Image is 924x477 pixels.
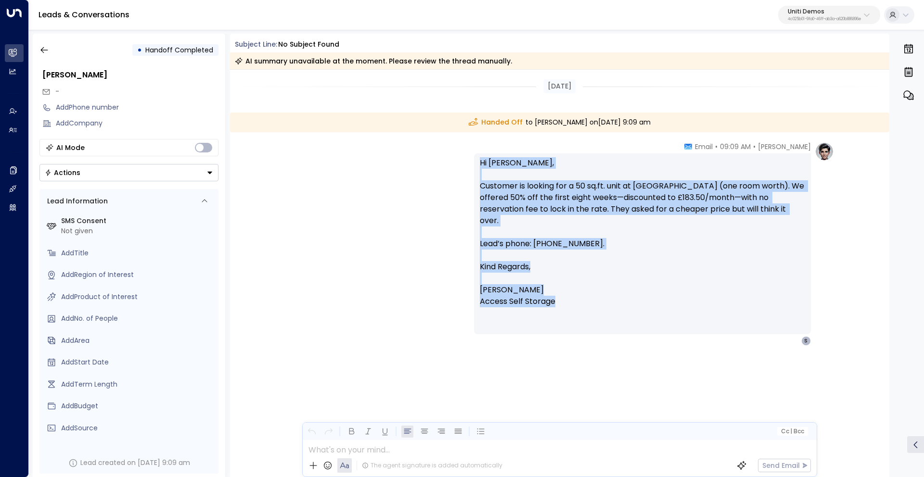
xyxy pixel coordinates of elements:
[61,401,215,411] div: AddBudget
[788,17,861,21] p: 4c025b01-9fa0-46ff-ab3a-a620b886896e
[39,164,218,181] button: Actions
[61,270,215,280] div: AddRegion of Interest
[695,142,713,151] span: Email
[55,87,59,96] span: -
[235,39,277,49] span: Subject Line:
[778,6,880,24] button: Uniti Demos4c025b01-9fa0-46ff-ab3a-a620b886896e
[39,164,218,181] div: Button group with a nested menu
[145,45,213,55] span: Handoff Completed
[788,9,861,14] p: Uniti Demos
[777,427,808,436] button: Cc|Bcc
[61,357,215,367] div: AddStart Date
[61,314,215,324] div: AddNo. of People
[56,102,218,113] div: AddPhone number
[801,336,811,346] div: S
[715,142,718,151] span: •
[38,9,129,20] a: Leads & Conversations
[80,458,190,468] div: Lead created on [DATE] 9:09 am
[235,56,512,66] div: AI summary unavailable at the moment. Please review the thread manually.
[306,426,318,438] button: Undo
[45,168,80,177] div: Actions
[781,428,804,435] span: Cc Bcc
[469,117,523,127] span: Handed Off
[480,261,530,273] span: Kind Regards,
[56,118,218,128] div: AddCompany
[544,79,576,93] div: [DATE]
[362,461,502,470] div: The agent signature is added automatically
[753,142,756,151] span: •
[815,142,834,161] img: profile-logo.png
[137,41,142,59] div: •
[790,428,792,435] span: |
[230,113,890,132] div: to [PERSON_NAME] on [DATE] 9:09 am
[61,292,215,302] div: AddProduct of Interest
[322,426,334,438] button: Redo
[480,157,805,261] p: Hi [PERSON_NAME], Customer is looking for a 50 sq.ft. unit at [GEOGRAPHIC_DATA] (one room worth)....
[480,284,544,296] span: [PERSON_NAME]
[44,196,108,206] div: Lead Information
[278,39,339,50] div: No subject found
[61,336,215,346] div: AddArea
[758,142,811,151] span: [PERSON_NAME]
[56,143,85,152] div: AI Mode
[720,142,751,151] span: 09:09 AM
[61,248,215,258] div: AddTitle
[61,423,215,433] div: AddSource
[61,216,215,226] label: SMS Consent
[61,226,215,236] div: Not given
[61,379,215,389] div: AddTerm Length
[42,69,218,81] div: [PERSON_NAME]
[480,296,555,307] span: Access Self Storage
